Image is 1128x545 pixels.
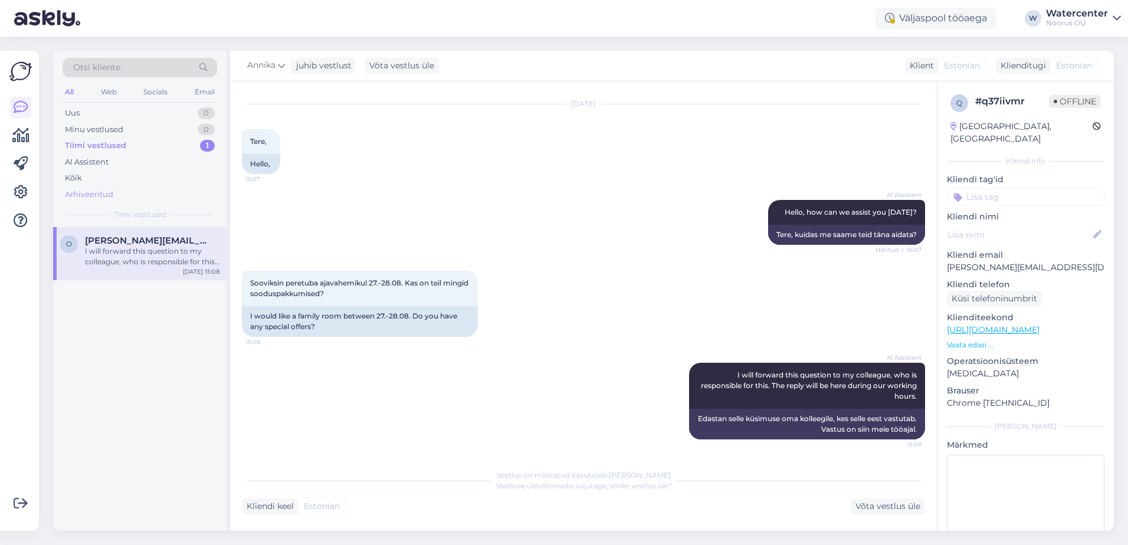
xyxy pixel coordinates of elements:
p: Brauser [947,385,1104,397]
span: Tiimi vestlused [114,209,166,220]
span: Vestlus on määratud kasutajale [PERSON_NAME] [497,471,671,480]
p: Kliendi email [947,249,1104,261]
span: olga.kosolapova.001@gmail.com [85,235,208,246]
div: Võta vestlus üle [365,58,439,74]
span: Estonian [944,60,980,72]
span: AI Assistent [877,191,922,199]
div: Email [192,84,217,100]
div: Arhiveeritud [65,189,113,201]
p: Operatsioonisüsteem [947,355,1104,367]
p: Kliendi telefon [947,278,1104,291]
div: Tere, kuidas me saame teid täna aidata? [768,225,925,245]
div: Klient [905,60,934,72]
span: Estonian [1056,60,1092,72]
div: Küsi telefoninumbrit [947,291,1042,307]
div: 0 [198,124,215,136]
span: Hello, how can we assist you [DATE]? [785,208,917,216]
p: Vaata edasi ... [947,340,1104,350]
div: Klienditugi [996,60,1046,72]
div: Kliendi info [947,156,1104,166]
p: Märkmed [947,439,1104,451]
p: Klienditeekond [947,311,1104,324]
div: Minu vestlused [65,124,123,136]
div: Uus [65,107,80,119]
div: I will forward this question to my colleague, who is responsible for this. The reply will be here... [85,246,219,267]
p: [PERSON_NAME][EMAIL_ADDRESS][DOMAIN_NAME] [947,261,1104,274]
input: Lisa nimi [947,228,1091,241]
img: Askly Logo [9,60,32,83]
i: „Võtke vestlus üle” [606,481,671,490]
div: Hello, [242,154,280,174]
div: Noorus OÜ [1046,18,1108,28]
div: 0 [198,107,215,119]
div: All [63,84,76,100]
a: WatercenterNoorus OÜ [1046,9,1121,28]
p: Kliendi tag'id [947,173,1104,186]
span: Nähtud ✓ 15:07 [875,245,922,254]
div: Edastan selle küsimuse oma kolleegile, kes selle eest vastutab. Vastus on siin meie tööajal. [689,409,925,439]
div: Väljaspool tööaega [875,8,996,29]
span: Tere, [250,137,267,146]
input: Lisa tag [947,188,1104,206]
div: Kliendi keel [242,500,294,513]
span: Estonian [304,500,340,513]
div: [DATE] [242,99,925,109]
span: o [66,239,72,248]
div: W [1025,10,1041,27]
div: Võta vestlus üle [851,498,925,514]
span: Vestluse ülevõtmiseks vajutage [496,481,671,490]
div: # q37iivmr [975,94,1049,109]
div: Web [99,84,119,100]
span: I will forward this question to my colleague, who is responsible for this. The reply will be here... [701,370,919,400]
div: 1 [200,140,215,152]
div: [PERSON_NAME] [947,421,1104,432]
a: [URL][DOMAIN_NAME] [947,324,1040,335]
span: 15:07 [245,175,290,183]
div: Socials [141,84,170,100]
div: Watercenter [1046,9,1108,18]
span: 15:08 [877,440,922,449]
div: [GEOGRAPHIC_DATA], [GEOGRAPHIC_DATA] [950,120,1093,145]
span: Otsi kliente [73,61,120,74]
p: [MEDICAL_DATA] [947,367,1104,380]
span: Annika [247,59,276,72]
span: q [956,99,962,107]
div: juhib vestlust [291,60,352,72]
p: Chrome [TECHNICAL_ID] [947,397,1104,409]
span: Sooviksin peretuba ajavahemikul 27.-28.08. Kas on teil mingid sooduspakkumised? [250,278,470,298]
span: AI Assistent [877,353,922,362]
div: Tiimi vestlused [65,140,126,152]
div: AI Assistent [65,156,109,168]
div: Kõik [65,172,82,184]
span: Offline [1049,95,1101,108]
div: I would like a family room between 27.-28.08. Do you have any special offers? [242,306,478,337]
span: 15:08 [245,337,290,346]
div: [DATE] 15:08 [183,267,219,276]
p: Kliendi nimi [947,211,1104,223]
